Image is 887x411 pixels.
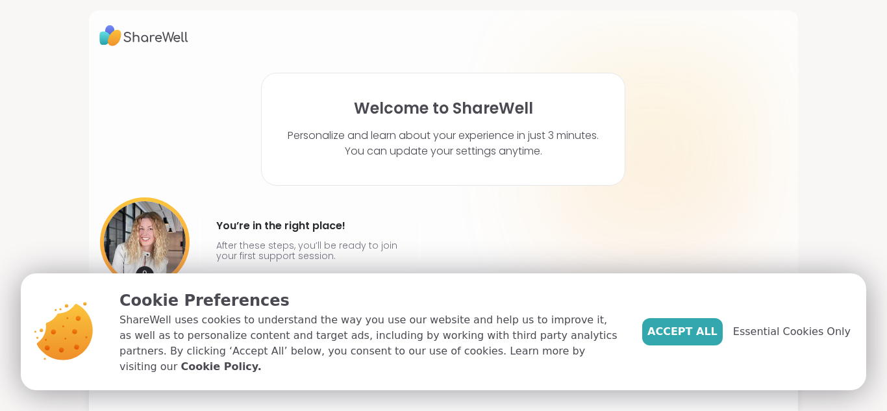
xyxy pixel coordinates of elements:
[647,324,718,340] span: Accept All
[136,266,154,284] img: mic icon
[216,240,403,261] p: After these steps, you’ll be ready to join your first support session.
[642,318,723,345] button: Accept All
[288,128,599,159] p: Personalize and learn about your experience in just 3 minutes. You can update your settings anytime.
[100,197,190,287] img: User image
[119,312,621,375] p: ShareWell uses cookies to understand the way you use our website and help us to improve it, as we...
[119,289,621,312] p: Cookie Preferences
[99,21,188,51] img: ShareWell Logo
[354,99,533,118] h1: Welcome to ShareWell
[733,324,851,340] span: Essential Cookies Only
[216,216,403,236] h4: You’re in the right place!
[181,359,261,375] a: Cookie Policy.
